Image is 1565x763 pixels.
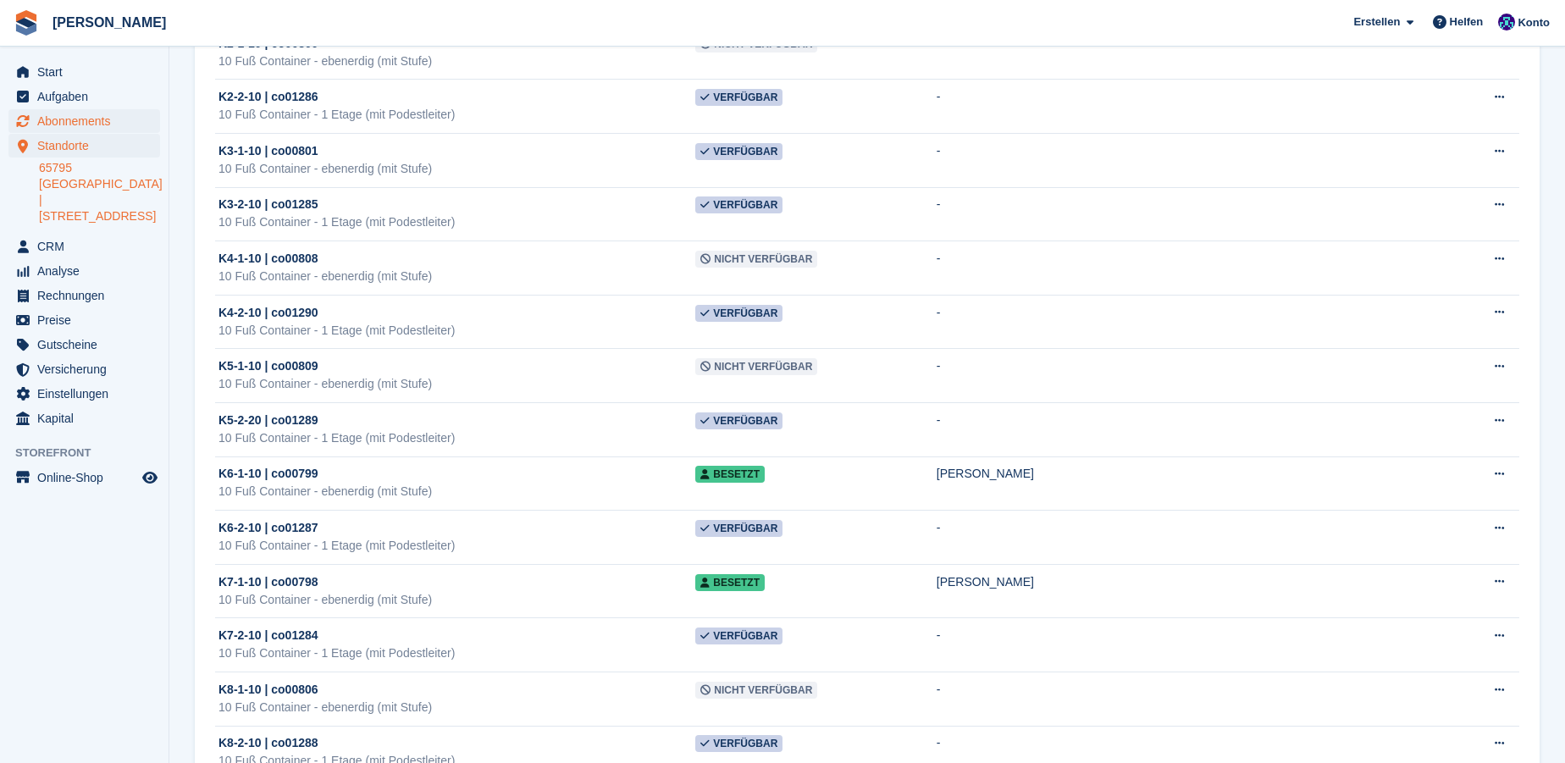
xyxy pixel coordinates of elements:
[695,358,817,375] span: Nicht verfügbar
[937,80,1449,134] td: -
[1450,14,1484,30] span: Helfen
[8,60,160,84] a: menu
[37,284,139,307] span: Rechnungen
[218,213,695,231] div: 10 Fuß Container - 1 Etage (mit Podestleiter)
[37,235,139,258] span: CRM
[218,573,318,591] span: K7-1-10 | co00798
[218,627,318,644] span: K7-2-10 | co01284
[1353,14,1400,30] span: Erstellen
[37,333,139,357] span: Gutscheine
[8,235,160,258] a: menu
[8,466,160,489] a: Speisekarte
[218,681,318,699] span: K8-1-10 | co00806
[8,382,160,406] a: menu
[937,672,1449,726] td: -
[37,134,139,158] span: Standorte
[695,682,817,699] span: Nicht verfügbar
[37,85,139,108] span: Aufgaben
[695,251,817,268] span: Nicht verfügbar
[937,187,1449,241] td: -
[8,333,160,357] a: menu
[937,349,1449,403] td: -
[695,412,782,429] span: Verfügbar
[218,142,318,160] span: K3-1-10 | co00801
[8,259,160,283] a: menu
[218,734,318,752] span: K8-2-10 | co01288
[8,85,160,108] a: menu
[39,160,160,224] a: 65795 [GEOGRAPHIC_DATA] | [STREET_ADDRESS]
[1498,14,1515,30] img: Thomas Lerch
[37,60,139,84] span: Start
[15,445,169,462] span: Storefront
[1518,14,1550,31] span: Konto
[695,628,782,644] span: Verfügbar
[46,8,173,36] a: [PERSON_NAME]
[218,537,695,555] div: 10 Fuß Container - 1 Etage (mit Podestleiter)
[695,305,782,322] span: Verfügbar
[218,268,695,285] div: 10 Fuß Container - ebenerdig (mit Stufe)
[218,375,695,393] div: 10 Fuß Container - ebenerdig (mit Stufe)
[937,25,1449,80] td: -
[37,382,139,406] span: Einstellungen
[8,308,160,332] a: menu
[37,406,139,430] span: Kapital
[218,429,695,447] div: 10 Fuß Container - 1 Etage (mit Podestleiter)
[218,644,695,662] div: 10 Fuß Container - 1 Etage (mit Podestleiter)
[937,134,1449,188] td: -
[218,88,318,106] span: K2-2-10 | co01286
[218,53,695,70] div: 10 Fuß Container - ebenerdig (mit Stufe)
[695,520,782,537] span: Verfügbar
[937,511,1449,565] td: -
[937,573,1449,591] div: [PERSON_NAME]
[695,574,765,591] span: Besetzt
[218,250,318,268] span: K4-1-10 | co00808
[218,304,318,322] span: K4-2-10 | co01290
[37,259,139,283] span: Analyse
[8,134,160,158] a: menu
[218,412,318,429] span: K5-2-20 | co01289
[695,89,782,106] span: Verfügbar
[218,699,695,716] div: 10 Fuß Container - ebenerdig (mit Stufe)
[695,466,765,483] span: Besetzt
[218,106,695,124] div: 10 Fuß Container - 1 Etage (mit Podestleiter)
[8,109,160,133] a: menu
[140,467,160,488] a: Vorschau-Shop
[8,357,160,381] a: menu
[218,357,318,375] span: K5-1-10 | co00809
[37,466,139,489] span: Online-Shop
[218,322,695,340] div: 10 Fuß Container - 1 Etage (mit Podestleiter)
[37,357,139,381] span: Versicherung
[37,109,139,133] span: Abonnements
[218,519,318,537] span: K6-2-10 | co01287
[937,465,1449,483] div: [PERSON_NAME]
[37,308,139,332] span: Preise
[218,591,695,609] div: 10 Fuß Container - ebenerdig (mit Stufe)
[937,402,1449,456] td: -
[937,618,1449,672] td: -
[937,241,1449,296] td: -
[695,735,782,752] span: Verfügbar
[937,295,1449,349] td: -
[8,406,160,430] a: menu
[695,143,782,160] span: Verfügbar
[14,10,39,36] img: stora-icon-8386f47178a22dfd0bd8f6a31ec36ba5ce8667c1dd55bd0f319d3a0aa187defe.svg
[218,160,695,178] div: 10 Fuß Container - ebenerdig (mit Stufe)
[218,196,318,213] span: K3-2-10 | co01285
[8,284,160,307] a: menu
[695,196,782,213] span: Verfügbar
[218,465,318,483] span: K6-1-10 | co00799
[218,483,695,500] div: 10 Fuß Container - ebenerdig (mit Stufe)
